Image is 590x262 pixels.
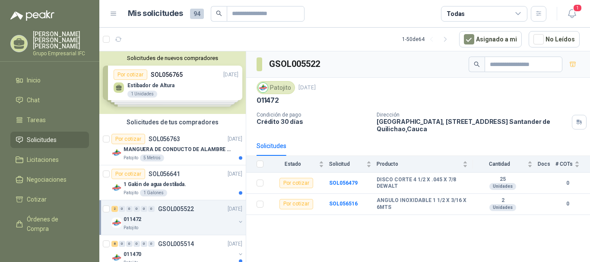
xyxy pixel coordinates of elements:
th: Solicitud [329,156,377,173]
a: Remisiones [10,240,89,257]
span: Solicitud [329,161,365,167]
div: Por cotizar [279,199,313,209]
b: 2 [473,197,533,204]
div: 0 [148,206,155,212]
div: Solicitudes de tus compradores [99,114,246,130]
p: Condición de pago [257,112,370,118]
span: Estado [269,161,317,167]
p: MANGUERA DE CONDUCTO DE ALAMBRE DE ACERO PU [124,145,231,154]
div: Unidades [489,183,516,190]
div: 1 - 50 de 64 [402,32,452,46]
span: Producto [377,161,461,167]
div: Unidades [489,204,516,211]
div: Por cotizar [111,134,145,144]
div: 0 [141,206,147,212]
b: 0 [555,179,580,187]
span: Órdenes de Compra [27,215,81,234]
span: 94 [190,9,204,19]
span: search [474,61,480,67]
img: Logo peakr [10,10,54,21]
th: # COTs [555,156,590,173]
a: Tareas [10,112,89,128]
b: DISCO CORTE 4 1/2 X .045 X 7/8 DEWALT [377,177,468,190]
button: 1 [564,6,580,22]
p: SOL056763 [149,136,180,142]
div: Patojito [257,81,295,94]
div: 0 [119,241,125,247]
div: 0 [148,241,155,247]
div: 0 [126,241,133,247]
a: Chat [10,92,89,108]
p: 011470 [124,250,141,259]
b: 25 [473,176,533,183]
span: 1 [573,4,582,12]
span: search [216,10,222,16]
div: 5 Metros [140,155,164,161]
img: Company Logo [111,183,122,193]
a: Por cotizarSOL056763[DATE] Company LogoMANGUERA DE CONDUCTO DE ALAMBRE DE ACERO PUPatojito5 Metros [99,130,246,165]
span: Cotizar [27,195,47,204]
span: # COTs [555,161,573,167]
p: Crédito 30 días [257,118,370,125]
p: [DATE] [298,84,316,92]
span: Negociaciones [27,175,67,184]
span: Chat [27,95,40,105]
a: Negociaciones [10,171,89,188]
p: Dirección [377,112,568,118]
span: Licitaciones [27,155,59,164]
p: Patojito [124,224,138,231]
p: GSOL005514 [158,241,194,247]
div: Por cotizar [279,178,313,188]
p: [DATE] [228,135,242,143]
a: SOL056479 [329,180,358,186]
button: No Leídos [529,31,580,47]
span: Inicio [27,76,41,85]
h1: Mis solicitudes [128,7,183,20]
p: GSOL005522 [158,206,194,212]
div: Solicitudes [257,141,286,151]
a: Licitaciones [10,152,89,168]
a: SOL056516 [329,201,358,207]
p: Grupo Empresarial IFC [33,51,89,56]
span: Cantidad [473,161,526,167]
h3: GSOL005522 [269,57,321,71]
div: 0 [133,241,140,247]
div: Solicitudes de nuevos compradoresPor cotizarSOL056765[DATE] Estibador de Altura1 UnidadesPor coti... [99,51,246,114]
img: Company Logo [111,148,122,158]
span: Solicitudes [27,135,57,145]
th: Estado [269,156,329,173]
span: Tareas [27,115,46,125]
th: Producto [377,156,473,173]
a: Por cotizarSOL056641[DATE] Company Logo1 Galón de agua destilada.Patojito1 Galones [99,165,246,200]
div: 0 [141,241,147,247]
a: 2 0 0 0 0 0 GSOL005522[DATE] Company Logo011472Patojito [111,204,244,231]
p: Patojito [124,189,138,196]
b: 0 [555,200,580,208]
button: Solicitudes de nuevos compradores [103,55,242,61]
p: 011472 [124,215,141,224]
button: Asignado a mi [459,31,522,47]
p: [DATE] [228,205,242,213]
p: Patojito [124,155,138,161]
th: Docs [538,156,555,173]
a: Cotizar [10,191,89,208]
a: Inicio [10,72,89,88]
div: 8 [111,241,118,247]
p: [GEOGRAPHIC_DATA], [STREET_ADDRESS] Santander de Quilichao , Cauca [377,118,568,133]
p: [PERSON_NAME] [PERSON_NAME] [PERSON_NAME] [33,31,89,49]
p: 1 Galón de agua destilada. [124,180,186,189]
div: 0 [119,206,125,212]
div: Todas [447,9,465,19]
p: SOL056641 [149,171,180,177]
div: Por cotizar [111,169,145,179]
div: 0 [126,206,133,212]
a: Órdenes de Compra [10,211,89,237]
div: 2 [111,206,118,212]
img: Company Logo [258,83,268,92]
img: Company Logo [111,218,122,228]
p: [DATE] [228,170,242,178]
div: 0 [133,206,140,212]
p: [DATE] [228,240,242,248]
